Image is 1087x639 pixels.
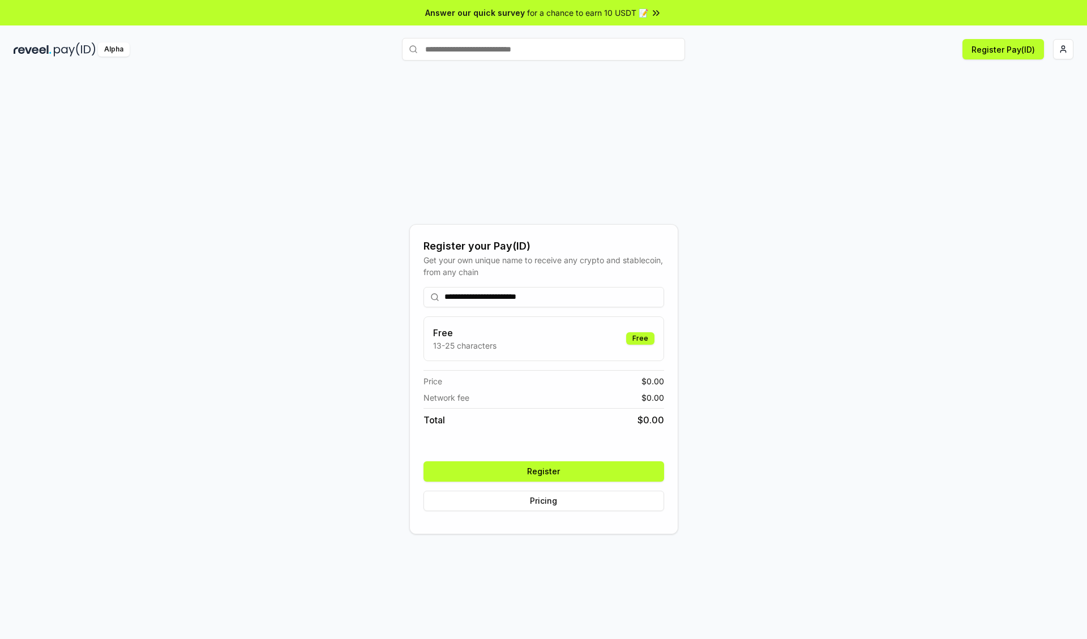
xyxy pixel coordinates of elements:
[637,413,664,427] span: $ 0.00
[423,413,445,427] span: Total
[433,340,497,351] p: 13-25 characters
[423,375,442,387] span: Price
[433,326,497,340] h3: Free
[527,7,648,19] span: for a chance to earn 10 USDT 📝
[423,491,664,511] button: Pricing
[423,392,469,404] span: Network fee
[641,375,664,387] span: $ 0.00
[962,39,1044,59] button: Register Pay(ID)
[423,238,664,254] div: Register your Pay(ID)
[626,332,654,345] div: Free
[423,254,664,278] div: Get your own unique name to receive any crypto and stablecoin, from any chain
[423,461,664,482] button: Register
[641,392,664,404] span: $ 0.00
[14,42,52,57] img: reveel_dark
[425,7,525,19] span: Answer our quick survey
[98,42,130,57] div: Alpha
[54,42,96,57] img: pay_id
